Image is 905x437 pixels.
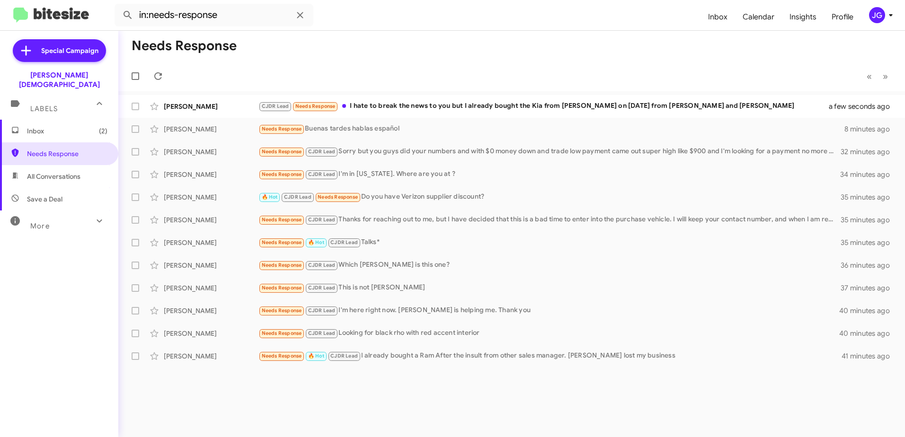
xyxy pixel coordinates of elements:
div: [PERSON_NAME] [164,283,258,293]
span: Needs Response [262,262,302,268]
a: Calendar [735,3,782,31]
div: 35 minutes ago [841,238,897,247]
div: [PERSON_NAME] [164,102,258,111]
span: CJDR Lead [308,307,336,314]
span: Needs Response [262,171,302,177]
span: Labels [30,105,58,113]
span: Inbox [27,126,107,136]
span: CJDR Lead [330,353,358,359]
span: CJDR Lead [308,149,336,155]
span: Special Campaign [41,46,98,55]
div: 34 minutes ago [841,170,897,179]
button: Next [877,67,894,86]
span: Needs Response [262,126,302,132]
span: CJDR Lead [308,285,336,291]
button: jg [861,7,895,23]
span: Needs Response [295,103,336,109]
span: CJDR Lead [308,262,336,268]
div: [PERSON_NAME] [164,124,258,134]
span: 🔥 Hot [262,194,278,200]
div: [PERSON_NAME] [164,238,258,247]
div: Buenas tardes hablas español [258,123,844,134]
span: CJDR Lead [330,239,358,245]
span: Needs Response [318,194,358,200]
span: 🔥 Hot [308,239,324,245]
div: Talks* [258,237,841,248]
span: Needs Response [262,217,302,223]
span: CJDR Lead [262,103,289,109]
span: CJDR Lead [308,217,336,223]
div: [PERSON_NAME] [164,329,258,338]
span: Needs Response [262,330,302,336]
span: More [30,222,50,230]
div: [PERSON_NAME] [164,351,258,361]
div: Sorry but you guys did your numbers and with $0 money down and trade low payment came out super h... [258,146,841,157]
span: Needs Response [262,307,302,314]
span: 🔥 Hot [308,353,324,359]
div: I hate to break the news to you but I already bought the Kia from [PERSON_NAME] on [DATE] from [P... [258,101,841,112]
a: Profile [824,3,861,31]
div: 35 minutes ago [841,215,897,225]
span: Needs Response [262,239,302,245]
div: I'm here right now. [PERSON_NAME] is helping me. Thank you [258,305,841,316]
span: Needs Response [27,149,107,158]
a: Inbox [701,3,735,31]
div: 8 minutes ago [844,124,897,134]
span: Needs Response [262,353,302,359]
button: Previous [861,67,878,86]
nav: Page navigation example [861,67,894,86]
div: [PERSON_NAME] [164,215,258,225]
span: Save a Deal [27,194,62,204]
div: 37 minutes ago [841,283,897,293]
div: [PERSON_NAME] [164,170,258,179]
span: CJDR Lead [308,171,336,177]
div: Thanks for reaching out to me, but I have decided that this is a bad time to enter into the purch... [258,214,841,225]
div: Do you have Verizon supplier discount? [258,192,841,202]
span: All Conversations [27,172,80,181]
a: Special Campaign [13,39,106,62]
div: 40 minutes ago [841,306,897,315]
span: Needs Response [262,149,302,155]
div: Looking for black rho with red accent interior [258,328,841,339]
span: CJDR Lead [284,194,311,200]
div: [PERSON_NAME] [164,261,258,270]
div: 36 minutes ago [841,261,897,270]
div: [PERSON_NAME] [164,192,258,202]
div: [PERSON_NAME] [164,147,258,157]
input: Search [115,4,313,26]
div: jg [869,7,885,23]
span: (2) [99,126,107,136]
div: 40 minutes ago [841,329,897,338]
div: 32 minutes ago [841,147,897,157]
div: [PERSON_NAME] [164,306,258,315]
a: Insights [782,3,824,31]
span: Needs Response [262,285,302,291]
div: 35 minutes ago [841,192,897,202]
span: « [867,70,872,82]
span: CJDR Lead [308,330,336,336]
div: I already bought a Ram After the insult from other sales manager. [PERSON_NAME] lost my business [258,350,842,361]
div: a few seconds ago [841,102,897,111]
div: 41 minutes ago [842,351,897,361]
span: » [883,70,888,82]
div: I'm in [US_STATE]. Where are you at ? [258,169,841,180]
h1: Needs Response [132,38,237,53]
div: Which [PERSON_NAME] is this one? [258,260,841,271]
div: This is not [PERSON_NAME] [258,282,841,293]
